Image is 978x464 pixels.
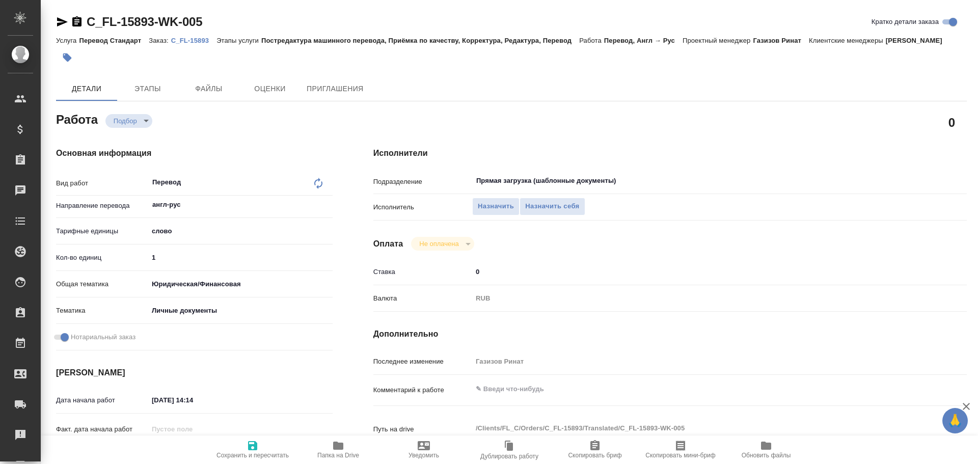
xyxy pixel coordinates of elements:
[872,17,939,27] span: Кратко детали заказа
[62,83,111,95] span: Детали
[148,276,333,293] div: Юридическая/Финансовая
[373,328,967,340] h4: Дополнительно
[886,37,950,44] p: [PERSON_NAME]
[210,435,295,464] button: Сохранить и пересчитать
[416,239,461,248] button: Не оплачена
[111,117,140,125] button: Подбор
[56,424,148,434] p: Факт. дата начала работ
[148,302,333,319] div: Личные документы
[171,36,216,44] a: C_FL-15893
[148,250,333,265] input: ✎ Введи что-нибудь
[56,279,148,289] p: Общая тематика
[373,267,472,277] p: Ставка
[71,332,135,342] span: Нотариальный заказ
[912,180,914,182] button: Open
[56,367,333,379] h4: [PERSON_NAME]
[148,223,333,240] div: слово
[56,201,148,211] p: Направление перевода
[56,16,68,28] button: Скопировать ссылку для ЯМессенджера
[56,37,79,44] p: Услуга
[409,452,439,459] span: Уведомить
[184,83,233,95] span: Файлы
[71,16,83,28] button: Скопировать ссылку
[105,114,152,128] div: Подбор
[645,452,715,459] span: Скопировать мини-бриф
[723,435,809,464] button: Обновить файлы
[742,452,791,459] span: Обновить файлы
[317,452,359,459] span: Папка на Drive
[56,147,333,159] h4: Основная информация
[123,83,172,95] span: Этапы
[478,201,514,212] span: Назначить
[216,37,261,44] p: Этапы услуги
[148,422,237,436] input: Пустое поле
[809,37,886,44] p: Клиентские менеджеры
[638,435,723,464] button: Скопировать мини-бриф
[373,385,472,395] p: Комментарий к работе
[946,410,964,431] span: 🙏
[87,15,202,29] a: C_FL-15893-WK-005
[480,453,538,460] span: Дублировать работу
[373,177,472,187] p: Подразделение
[56,46,78,69] button: Добавить тэг
[327,204,329,206] button: Open
[467,435,552,464] button: Дублировать работу
[948,114,955,131] h2: 0
[472,354,917,369] input: Пустое поле
[56,110,98,128] h2: Работа
[56,253,148,263] p: Кол-во единиц
[381,435,467,464] button: Уведомить
[525,201,579,212] span: Назначить себя
[942,408,968,433] button: 🙏
[171,37,216,44] p: C_FL-15893
[373,238,403,250] h4: Оплата
[753,37,809,44] p: Газизов Ринат
[56,178,148,188] p: Вид работ
[520,198,585,215] button: Назначить себя
[56,395,148,405] p: Дата начала работ
[307,83,364,95] span: Приглашения
[373,293,472,304] p: Валюта
[373,424,472,434] p: Путь на drive
[149,37,171,44] p: Заказ:
[79,37,149,44] p: Перевод Стандарт
[148,393,237,407] input: ✎ Введи что-нибудь
[579,37,604,44] p: Работа
[373,357,472,367] p: Последнее изменение
[56,306,148,316] p: Тематика
[261,37,579,44] p: Постредактура машинного перевода, Приёмка по качеству, Корректура, Редактура, Перевод
[604,37,683,44] p: Перевод, Англ → Рус
[552,435,638,464] button: Скопировать бриф
[216,452,289,459] span: Сохранить и пересчитать
[683,37,753,44] p: Проектный менеджер
[472,198,520,215] button: Назначить
[472,290,917,307] div: RUB
[56,226,148,236] p: Тарифные единицы
[246,83,294,95] span: Оценки
[472,420,917,437] textarea: /Clients/FL_C/Orders/C_FL-15893/Translated/C_FL-15893-WK-005
[411,237,474,251] div: Подбор
[472,264,917,279] input: ✎ Введи что-нибудь
[373,202,472,212] p: Исполнитель
[568,452,621,459] span: Скопировать бриф
[373,147,967,159] h4: Исполнители
[295,435,381,464] button: Папка на Drive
